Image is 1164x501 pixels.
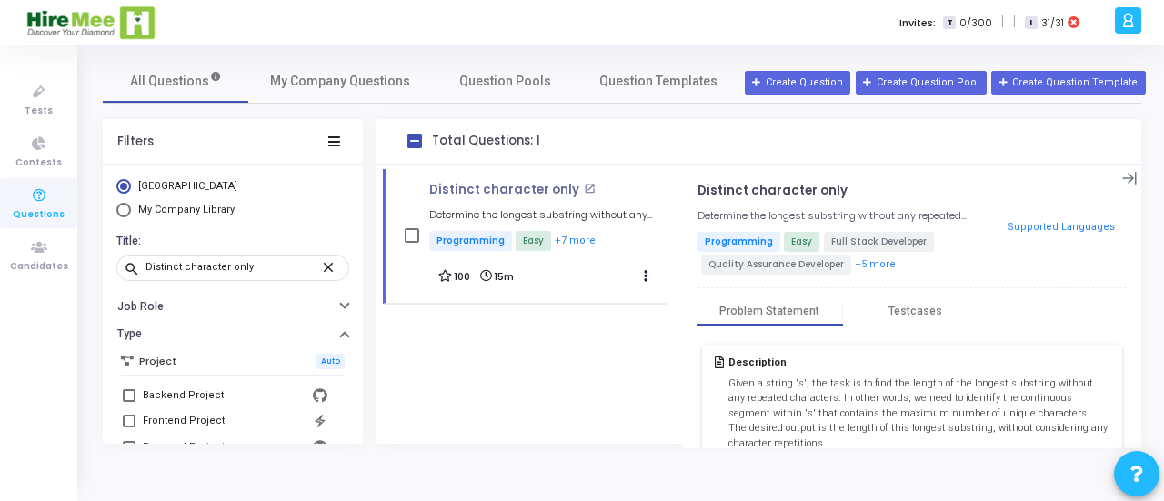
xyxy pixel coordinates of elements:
[745,71,850,95] button: Create Question
[320,258,342,275] mat-icon: close
[854,256,897,274] button: +5 more
[15,155,62,171] span: Contests
[145,262,320,273] input: Search...
[494,271,514,283] span: 15m
[116,235,345,248] h6: Title:
[138,204,235,215] span: My Company Library
[143,385,224,406] div: Backend Project
[697,210,974,222] h5: Determine the longest substring without any repeated characters.
[459,72,551,91] span: Question Pools
[117,327,142,341] h6: Type
[429,231,512,251] span: Programming
[130,72,222,91] span: All Questions
[1025,16,1037,30] span: I
[516,231,551,251] span: Easy
[25,104,53,119] span: Tests
[899,15,936,31] label: Invites:
[784,232,819,252] span: Easy
[432,134,540,148] h4: Total Questions: 1
[103,292,363,320] button: Job Role
[554,233,597,250] button: +7 more
[454,271,470,283] span: 100
[429,209,667,221] h5: Determine the longest substring without any repeated characters.
[856,71,987,95] button: Create Question Pool
[316,354,345,369] span: Auto
[824,232,934,252] span: Full Stack Developer
[1041,15,1064,31] span: 31/31
[143,436,225,458] div: Frontend Project
[117,135,154,149] div: Filters
[697,232,780,252] span: Programming
[991,71,1145,95] button: Create Question Template
[719,305,819,318] div: Problem Statement
[429,183,579,197] p: Distinct character only
[103,320,363,348] button: Type
[701,255,851,275] span: Quality Assurance Developer
[124,260,145,276] mat-icon: search
[633,264,658,289] button: Actions
[728,356,1109,368] h5: Description
[697,184,848,198] p: Distinct character only
[10,259,68,275] span: Candidates
[943,16,955,30] span: T
[25,5,157,41] img: logo
[584,183,596,195] mat-icon: open_in_new
[728,376,1109,452] p: Given a string 's', the task is to find the length of the longest substring without any repeated ...
[1002,215,1121,242] button: Supported Languages
[116,179,349,222] mat-radio-group: Select Library
[959,15,992,31] span: 0/300
[270,72,410,91] span: My Company Questions
[1013,13,1016,32] span: |
[599,72,717,91] span: Question Templates
[1001,13,1004,32] span: |
[138,180,237,192] span: [GEOGRAPHIC_DATA]
[13,207,65,223] span: Questions
[139,356,176,367] h6: Project
[143,410,225,432] div: Frontend Project
[117,300,164,314] h6: Job Role
[888,305,942,318] div: Testcases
